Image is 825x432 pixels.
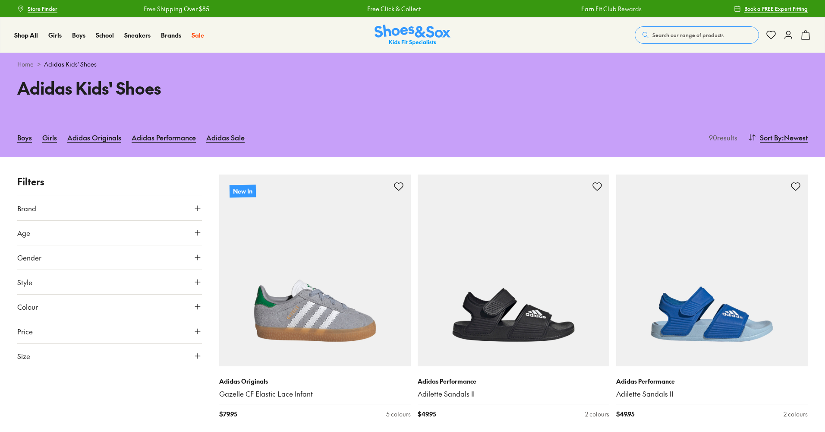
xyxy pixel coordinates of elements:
span: Age [17,228,30,238]
a: Adidas Originals [67,128,121,147]
span: Brands [161,31,181,39]
div: 2 colours [784,410,808,419]
div: > [17,60,808,69]
a: New In [219,175,411,366]
a: Shoes & Sox [375,25,450,46]
p: 90 results [705,132,737,143]
span: Sale [192,31,204,39]
span: Girls [48,31,62,39]
a: Adilette Sandals II [616,389,808,399]
a: Store Finder [17,1,57,16]
span: Adidas Kids' Shoes [44,60,97,69]
button: Style [17,270,202,294]
p: Adidas Performance [616,377,808,386]
button: Brand [17,196,202,220]
p: Filters [17,175,202,189]
div: 2 colours [585,410,609,419]
a: Girls [48,31,62,40]
a: Home [17,60,34,69]
button: Gender [17,245,202,270]
button: Sort By:Newest [748,128,808,147]
img: SNS_Logo_Responsive.svg [375,25,450,46]
span: $ 79.95 [219,410,237,419]
span: Style [17,277,32,287]
span: $ 49.95 [418,410,436,419]
a: Boys [17,128,32,147]
a: Adidas Performance [132,128,196,147]
span: Search our range of products [652,31,724,39]
span: Price [17,326,33,337]
button: Search our range of products [635,26,759,44]
span: Gender [17,252,41,263]
span: $ 49.95 [616,410,634,419]
span: Boys [72,31,85,39]
h1: Adidas Kids' Shoes [17,76,402,100]
a: Adidas Sale [206,128,245,147]
span: Store Finder [28,5,57,13]
a: Brands [161,31,181,40]
div: 5 colours [386,410,411,419]
a: Free Click & Collect [365,4,418,13]
span: School [96,31,114,39]
span: Book a FREE Expert Fitting [744,5,808,13]
a: Earn Fit Club Rewards [579,4,639,13]
a: Book a FREE Expert Fitting [734,1,808,16]
a: Boys [72,31,85,40]
span: Sort By [760,132,782,143]
span: Sneakers [124,31,151,39]
a: Free Shipping Over $85 [141,4,207,13]
span: Shop All [14,31,38,39]
button: Age [17,221,202,245]
button: Size [17,344,202,368]
p: New In [230,184,256,197]
a: Shop All [14,31,38,40]
a: Girls [42,128,57,147]
a: Gazelle CF Elastic Lace Infant [219,389,411,399]
p: Adidas Performance [418,377,609,386]
button: Price [17,319,202,343]
span: Size [17,351,30,361]
button: Colour [17,295,202,319]
span: Brand [17,203,36,213]
a: School [96,31,114,40]
span: : Newest [782,132,808,143]
a: Adilette Sandals II [418,389,609,399]
a: Sneakers [124,31,151,40]
span: Colour [17,302,38,312]
a: Sale [192,31,204,40]
p: Adidas Originals [219,377,411,386]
